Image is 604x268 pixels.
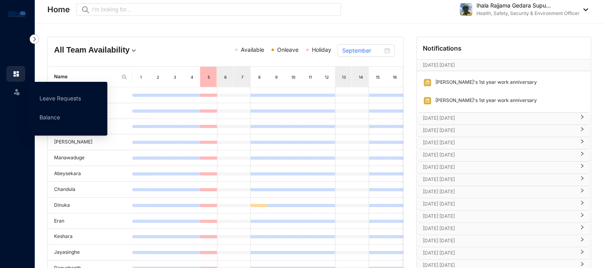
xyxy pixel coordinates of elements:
[423,126,575,134] p: [DATE] [DATE]
[417,211,591,223] div: [DATE] [DATE]
[39,114,60,121] a: Balance
[417,223,591,235] div: [DATE] [DATE]
[6,66,25,82] li: Home
[417,235,591,247] div: [DATE] [DATE]
[423,96,432,105] img: anniversary.d4fa1ee0abd6497b2d89d817e415bd57.svg
[423,200,575,208] p: [DATE] [DATE]
[423,151,575,159] p: [DATE] [DATE]
[138,73,144,81] div: 1
[580,167,585,168] span: right
[423,249,575,257] p: [DATE] [DATE]
[273,73,280,81] div: 9
[580,228,585,230] span: right
[189,73,195,81] div: 4
[417,247,591,259] div: [DATE] [DATE]
[423,114,575,122] p: [DATE] [DATE]
[580,130,585,132] span: right
[580,253,585,254] span: right
[423,43,462,53] p: Notifications
[48,245,132,260] td: Jayasinghe
[423,78,432,87] img: anniversary.d4fa1ee0abd6497b2d89d817e415bd57.svg
[392,73,398,81] div: 16
[580,216,585,217] span: right
[239,73,246,81] div: 7
[358,73,364,81] div: 14
[423,139,575,147] p: [DATE] [DATE]
[48,198,132,213] td: Dinuka
[277,46,298,53] span: Onleave
[580,179,585,181] span: right
[290,73,297,81] div: 10
[423,188,575,196] p: [DATE] [DATE]
[312,46,331,53] span: Holiday
[256,73,263,81] div: 8
[155,73,161,81] div: 2
[417,162,591,174] div: [DATE] [DATE]
[476,9,580,17] p: Health, Safety, Security & Environment Officer
[307,73,314,81] div: 11
[423,163,575,171] p: [DATE] [DATE]
[580,8,588,11] img: dropdown-black.8e83cc76930a90b1a4fdb6d089b7bf3a.svg
[417,113,591,125] div: [DATE] [DATE]
[48,166,132,182] td: Abeysekara
[375,73,381,81] div: 15
[580,155,585,156] span: right
[92,5,336,14] input: I’m looking for...
[48,150,132,166] td: Manawaduge
[241,46,264,53] span: Available
[417,198,591,210] div: [DATE] [DATE]
[54,73,118,81] span: Name
[580,265,585,266] span: right
[417,186,591,198] div: [DATE] [DATE]
[432,78,537,87] p: [PERSON_NAME]'s 1st year work anniversary
[48,229,132,245] td: Keshara
[580,118,585,119] span: right
[47,4,70,15] p: Home
[432,96,537,105] p: [PERSON_NAME]'s 1st year work anniversary
[423,237,575,245] p: [DATE] [DATE]
[423,176,575,183] p: [DATE] [DATE]
[13,70,20,77] img: home.c6720e0a13eba0172344.svg
[205,73,212,81] div: 5
[172,73,178,81] div: 3
[48,182,132,198] td: Chandula
[423,61,569,69] p: [DATE] [DATE]
[48,213,132,229] td: Eran
[39,95,81,102] a: Leave Requests
[324,73,330,81] div: 12
[121,74,128,80] img: search.8ce656024d3affaeffe32e5b30621cb7.svg
[341,73,347,81] div: 13
[417,174,591,186] div: [DATE] [DATE]
[222,73,229,81] div: 6
[8,9,26,19] img: logo
[54,44,168,55] h4: All Team Availability
[417,125,591,137] div: [DATE] [DATE]
[460,3,473,16] img: file-1740898491306_528f5514-e393-46a8-abe0-f02cd7a6b571
[476,2,580,9] p: Ihala Rajjama Gedara Supu...
[423,212,575,220] p: [DATE] [DATE]
[130,47,138,55] img: dropdown.780994ddfa97fca24b89f58b1de131fa.svg
[580,204,585,205] span: right
[580,191,585,193] span: right
[423,225,575,232] p: [DATE] [DATE]
[580,142,585,144] span: right
[417,60,591,71] div: [DATE] [DATE][DATE]
[342,46,383,55] input: Select month
[580,240,585,242] span: right
[417,137,591,149] div: [DATE] [DATE]
[13,88,21,96] img: leave-unselected.2934df6273408c3f84d9.svg
[417,149,591,161] div: [DATE] [DATE]
[30,34,39,44] img: nav-icon-right.af6afadce00d159da59955279c43614e.svg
